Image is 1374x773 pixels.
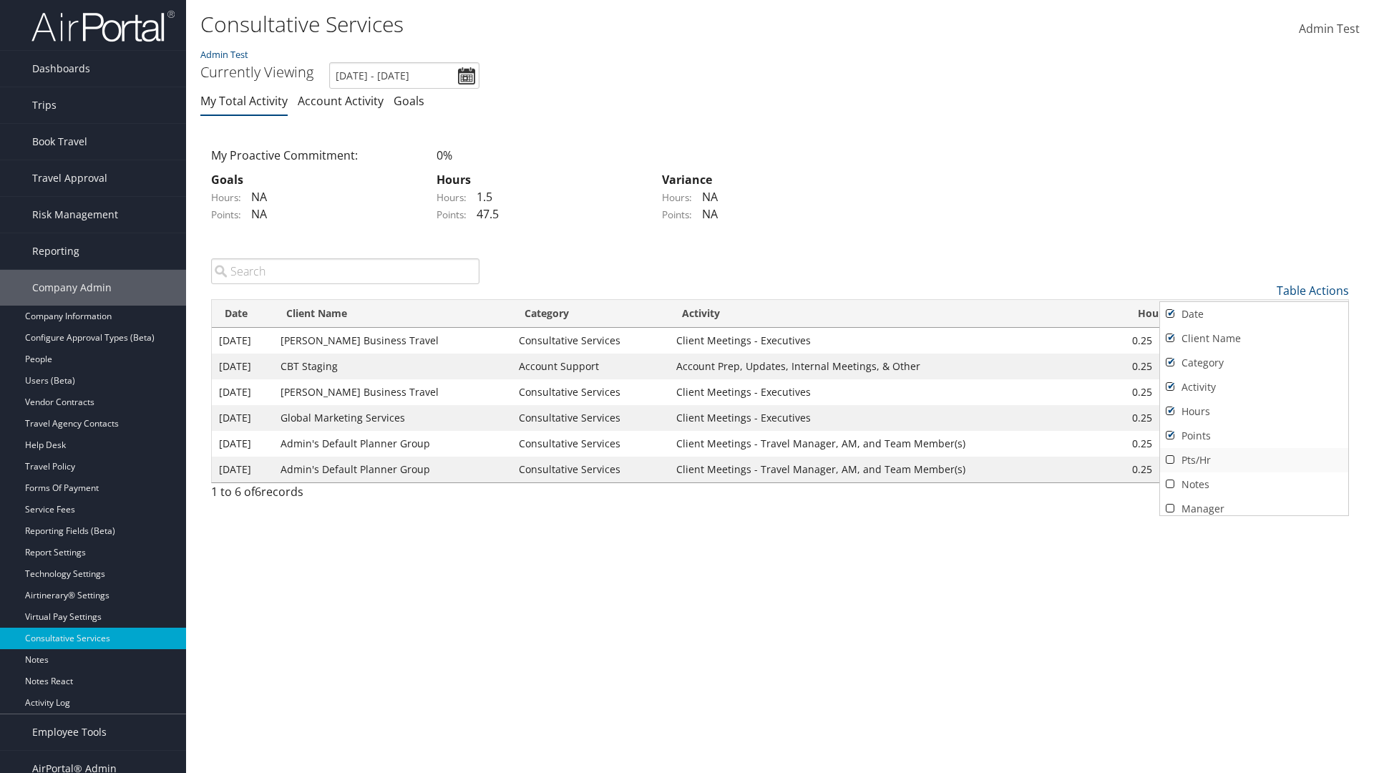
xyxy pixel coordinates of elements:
[1160,448,1348,472] a: Pts/Hr
[32,714,107,750] span: Employee Tools
[32,197,118,233] span: Risk Management
[32,270,112,306] span: Company Admin
[1160,302,1348,326] a: Date
[31,9,175,43] img: airportal-logo.png
[1160,326,1348,351] a: Client Name
[1160,375,1348,399] a: Activity
[32,87,57,123] span: Trips
[32,124,87,160] span: Book Travel
[1160,399,1348,424] a: Hours
[1160,424,1348,448] a: Points
[1160,497,1348,521] a: Manager
[32,233,79,269] span: Reporting
[1160,351,1348,375] a: Category
[1160,472,1348,497] a: Notes
[32,160,107,196] span: Travel Approval
[32,51,90,87] span: Dashboards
